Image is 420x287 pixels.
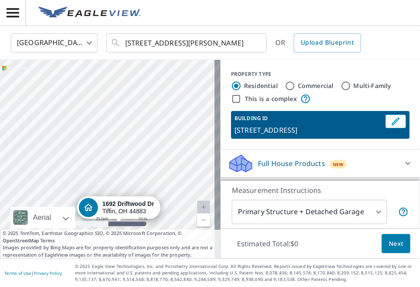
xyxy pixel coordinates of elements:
a: OpenStreetMap [3,237,39,244]
span: © 2025 TomTom, Earthstar Geographics SIO, © 2025 Microsoft Corporation, © [3,230,218,244]
div: [GEOGRAPHIC_DATA] [11,31,98,55]
label: This is a complex [245,95,297,103]
strong: 1692 Driftwood Dr [102,200,154,207]
div: Primary Structure + Detached Garage [232,200,387,224]
span: Upload Blueprint [301,37,354,48]
a: EV Logo [33,1,146,25]
div: Aerial [30,207,54,228]
p: Estimated Total: $0 [230,234,306,253]
button: Edit building 1 [385,114,406,128]
p: [STREET_ADDRESS] [234,125,382,135]
a: Upload Blueprint [294,33,361,52]
p: © 2025 Eagle View Technologies, Inc. and Pictometry International Corp. All Rights Reserved. Repo... [75,263,416,283]
div: Full House ProductsNew [228,153,413,174]
label: Commercial [298,82,334,90]
span: New [333,161,344,168]
a: Current Level 20, Zoom Out [197,214,210,227]
input: Search by address or latitude-longitude [125,31,249,55]
div: Tiffin, OH 44883 [102,200,154,215]
div: PROPERTY TYPE [231,70,410,78]
p: BUILDING ID [234,114,268,122]
span: Next [389,238,404,249]
a: Current Level 20, Zoom In Disabled [197,201,210,214]
div: OR [275,33,361,52]
p: | [4,271,62,276]
a: Terms [40,237,55,244]
a: Terms of Use [4,270,31,276]
div: Aerial [10,207,75,228]
label: Residential [244,82,278,90]
p: Full House Products [258,158,325,169]
span: Your report will include the primary structure and a detached garage if one exists. [398,207,409,217]
div: Dropped pin, building 1, Residential property, 1692 Driftwood Dr Tiffin, OH 44883 [77,196,160,223]
img: EV Logo [39,7,141,20]
a: Privacy Policy [34,270,62,276]
button: Next [382,234,410,254]
label: Multi-Family [354,82,391,90]
p: Measurement Instructions [232,185,409,196]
